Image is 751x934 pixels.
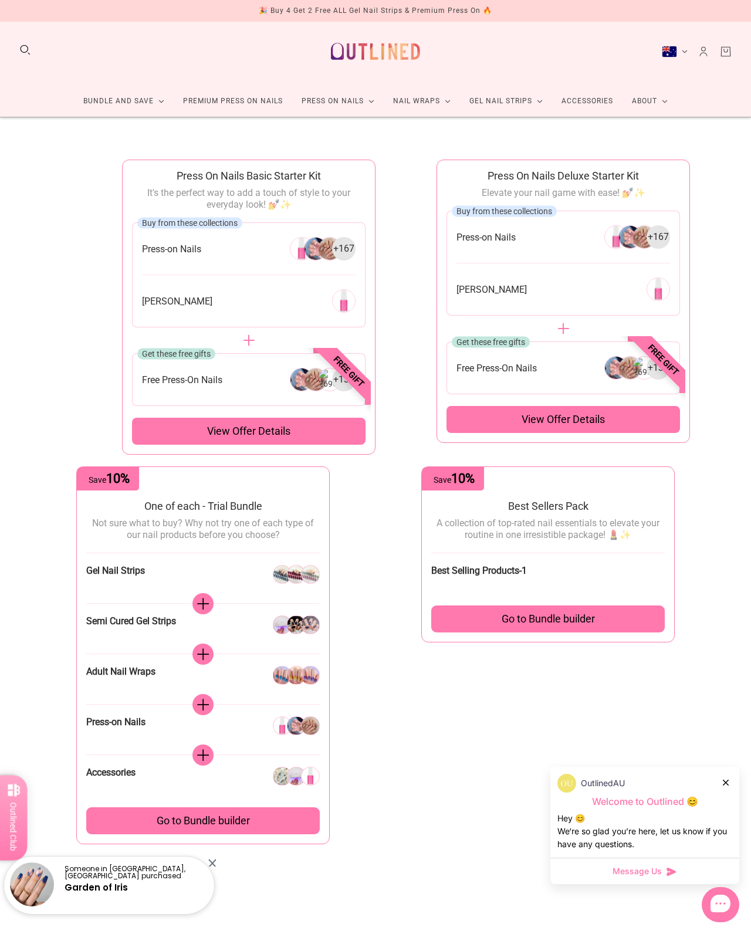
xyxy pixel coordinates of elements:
[106,471,130,486] span: 10%
[552,86,623,117] a: Accessories
[647,278,670,301] img: 269291651152-0
[142,349,211,358] span: Get these free gifts
[557,774,576,793] img: data:image/png;base64,iVBORw0KGgoAAAANSUhEUgAAACQAAAAkCAYAAADhAJiYAAAAAXNSR0IArs4c6QAAAERlWElmTU0...
[65,881,128,894] a: Garden of Iris
[581,777,625,790] p: OutlinedAU
[142,243,201,255] span: Press-on Nails
[86,615,176,627] span: Semi Cured Gel Strips
[488,170,639,182] span: Press On Nails Deluxe Starter Kit
[144,500,262,512] span: One of each - Trial Bundle
[623,86,677,117] a: About
[333,242,354,255] span: + 167
[611,307,716,412] span: Free gift
[508,500,588,512] span: Best Sellers Pack
[332,289,356,313] img: 269291651152-0
[292,86,384,117] a: Press On Nails
[177,170,321,182] span: Press On Nails Basic Starter Kit
[456,231,516,243] span: Press-on Nails
[437,517,659,540] span: A collection of top-rated nail essentials to elevate your routine in one irresistible package! 💄✨
[142,218,238,228] span: Buy from these collections
[451,471,475,486] span: 10%
[456,337,525,347] span: Get these free gifts
[86,565,145,576] span: Gel Nail Strips
[296,319,401,424] span: Free gift
[19,43,32,56] button: Search
[460,86,552,117] a: Gel Nail Strips
[502,612,595,625] span: Go to Bundle builder
[431,565,527,576] span: Best Selling Products-1
[482,187,645,198] span: Elevate your nail game with ease! 💅✨
[648,231,669,243] span: + 167
[522,412,605,427] span: View offer details
[557,796,732,808] p: Welcome to Outlined 😊
[157,814,250,827] span: Go to Bundle builder
[89,475,130,485] span: Save
[86,767,136,778] span: Accessories
[174,86,292,117] a: Premium Press On Nails
[662,46,688,57] button: Australia
[259,5,492,17] div: 🎉 Buy 4 Get 2 Free ALL Gel Nail Strips & Premium Press On 🔥
[434,475,475,485] span: Save
[456,362,537,374] span: Free Press-On Nails
[456,283,527,296] span: [PERSON_NAME]
[719,45,732,58] a: Cart
[613,865,662,877] span: Message Us
[65,865,204,879] p: Someone in [GEOGRAPHIC_DATA], [GEOGRAPHIC_DATA] purchased
[456,207,552,216] span: Buy from these collections
[142,374,222,386] span: Free Press-On Nails
[604,225,628,249] img: 266304946256-0
[207,424,290,438] span: View offer details
[290,237,313,260] img: 266304946256-0
[86,716,146,727] span: Press-on Nails
[697,45,710,58] a: Account
[618,225,642,249] img: 266304946256-1
[142,295,212,307] span: [PERSON_NAME]
[324,26,427,76] a: Outlined
[304,237,327,260] img: 266304946256-1
[74,86,174,117] a: Bundle and Save
[384,86,460,117] a: Nail Wraps
[632,225,656,249] img: 266304946256-2
[557,812,732,851] div: Hey 😊 We‘re so glad you’re here, let us know if you have any questions.
[86,666,155,677] span: Adult Nail Wraps
[318,237,341,260] img: 266304946256-2
[92,517,314,540] span: Not sure what to buy? Why not try one of each type of our nail products before you choose?
[147,187,350,210] span: It's the perfect way to add a touch of style to your everyday look! 💅✨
